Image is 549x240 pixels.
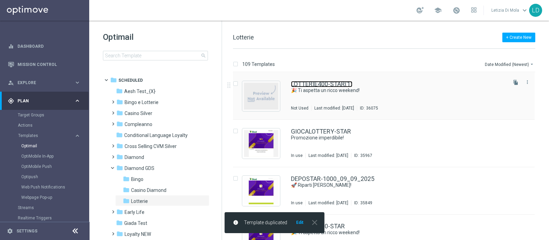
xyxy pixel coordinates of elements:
[123,197,130,204] i: folder
[124,88,155,94] span: Aesh Test_{X}
[525,79,530,85] i: more_vert
[524,78,531,86] button: more_vert
[131,198,148,204] span: Lotterie
[244,220,287,226] span: Template duplicated
[233,220,238,225] i: info
[312,105,357,111] div: Last modified: [DATE]
[118,77,143,83] span: Scheduled
[103,51,208,60] input: Search Template
[226,120,548,167] div: Press SPACE to select this row.
[125,110,152,116] span: Casino Silver
[291,135,490,141] a: Promozione imperdibile!
[21,161,89,172] div: OptiMobile Push
[131,176,143,182] span: Bingo
[291,200,303,206] div: In use
[17,55,81,73] a: Mission Control
[8,43,14,49] i: equalizer
[7,228,13,234] i: settings
[18,112,71,118] a: Target Groups
[116,121,123,127] i: folder
[502,33,535,42] button: + Create New
[18,205,71,210] a: Streams
[131,187,166,193] span: Casino Diamond
[18,203,89,213] div: Streams
[116,142,123,149] i: folder
[291,87,506,94] div: 🎉 Ti aspetta un ricco weekend!
[291,87,490,94] a: 🎉 Ti aspetta un ricco weekend!
[18,213,89,223] div: Realtime Triggers
[116,153,123,160] i: folder
[529,4,542,17] div: LD
[125,143,177,149] span: Cross Selling CVM Silver
[291,229,506,236] div: 🎉 Ti aspetta un ricco weekend!
[291,81,352,87] a: LOTTERIE400-STAR(1)
[434,7,442,14] span: school
[21,192,89,203] div: Webpage Pop-up
[306,200,351,206] div: Last modified: [DATE]
[125,165,154,171] span: Diamond GDS
[21,151,89,161] div: OptiMobile In-App
[18,133,81,138] button: Templates keyboard_arrow_right
[74,79,81,86] i: keyboard_arrow_right
[18,215,71,221] a: Realtime Triggers
[8,55,81,73] div: Mission Control
[529,61,535,67] i: arrow_drop_down
[8,62,81,67] button: Mission Control
[291,182,506,188] div: 🚀 Riparti alla grande!
[310,218,319,227] i: close
[291,182,490,188] a: 🚀 Riparti [PERSON_NAME]!
[125,121,152,127] span: Compleanno
[116,164,123,171] i: folder
[124,132,188,138] span: Conditional Language Loyalty
[8,44,81,49] button: equalizer Dashboard
[125,231,151,237] span: Loyalty NEW
[18,120,89,130] div: Actions
[18,130,89,203] div: Templates
[124,220,147,226] span: Giada Test
[360,153,372,158] div: 35967
[8,37,81,55] div: Dashboard
[8,98,74,104] div: Plan
[201,53,206,58] span: search
[291,229,490,236] a: 🎉 Ti aspetta un ricco weekend!
[8,98,14,104] i: gps_fixed
[484,60,535,68] button: Date Modified (Newest)arrow_drop_down
[125,154,144,160] span: Diamond
[18,134,74,138] div: Templates
[226,167,548,215] div: Press SPACE to select this row.
[8,80,81,85] div: person_search Explore keyboard_arrow_right
[125,99,159,105] span: Bingo e Lotterie
[21,184,71,190] a: Web Push Notifications
[116,219,123,226] i: folder
[233,34,254,41] span: Lotterie
[360,200,372,206] div: 35849
[291,176,374,182] a: DEPOSTAR-1000_09_09_2025
[16,229,37,233] a: Settings
[357,105,378,111] div: ID:
[123,186,130,193] i: folder
[116,88,123,94] i: folder
[226,72,548,120] div: Press SPACE to select this row.
[244,178,278,204] img: 35849.jpeg
[521,7,528,14] span: keyboard_arrow_down
[351,200,372,206] div: ID:
[116,132,123,138] i: folder
[291,153,303,158] div: In use
[17,81,74,85] span: Explore
[8,80,74,86] div: Explore
[491,5,529,15] a: Letizia Di Molakeyboard_arrow_down
[103,32,208,43] h1: Optimail
[21,195,71,200] a: Webpage Pop-up
[125,209,144,215] span: Early Life
[295,220,304,225] button: Edit
[244,83,278,110] img: noPreview.jpg
[309,220,319,225] button: close
[21,164,71,169] a: OptiMobile Push
[116,99,123,105] i: folder
[306,153,351,158] div: Last modified: [DATE]
[366,105,378,111] div: 36075
[17,37,81,55] a: Dashboard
